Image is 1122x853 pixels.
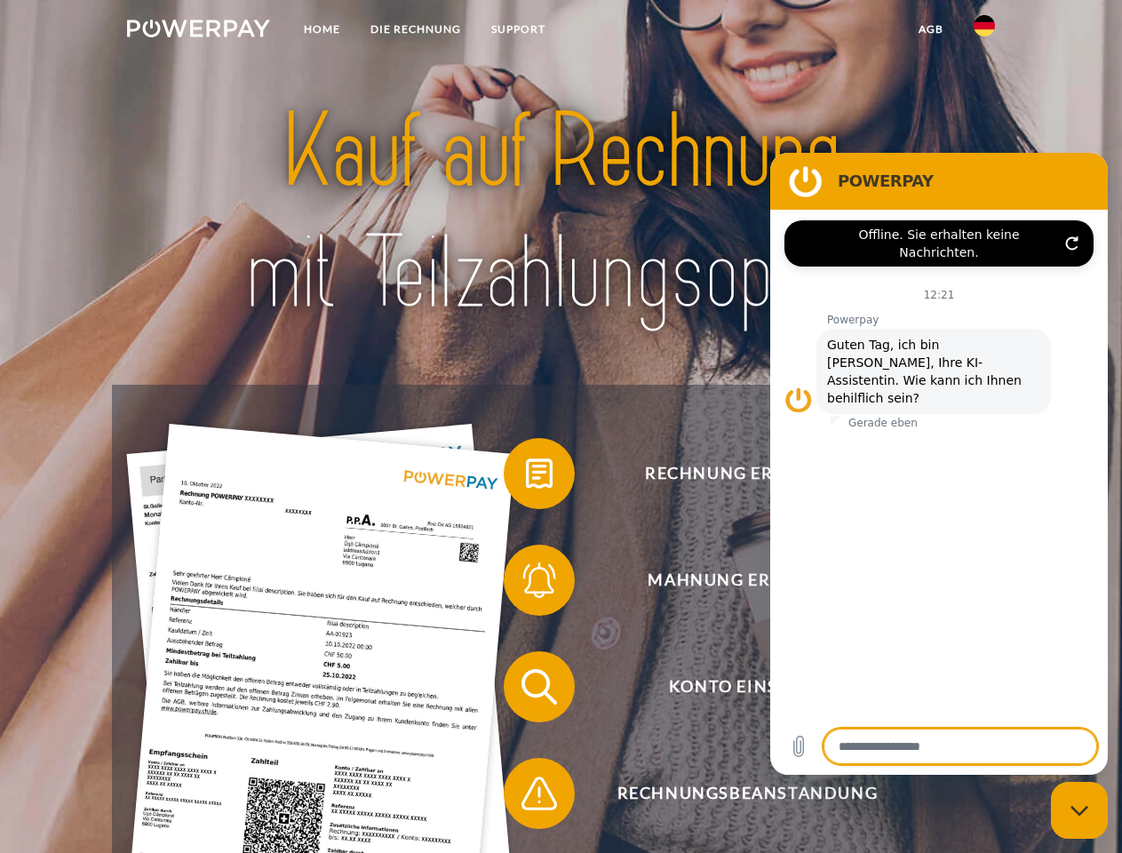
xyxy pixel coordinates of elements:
[517,451,561,496] img: qb_bill.svg
[517,771,561,816] img: qb_warning.svg
[529,438,965,509] span: Rechnung erhalten?
[170,85,952,340] img: title-powerpay_de.svg
[504,651,966,722] button: Konto einsehen
[504,438,966,509] button: Rechnung erhalten?
[529,545,965,616] span: Mahnung erhalten?
[974,15,995,36] img: de
[517,558,561,602] img: qb_bell.svg
[504,545,966,616] button: Mahnung erhalten?
[127,20,270,37] img: logo-powerpay-white.svg
[289,13,355,45] a: Home
[476,13,561,45] a: SUPPORT
[517,665,561,709] img: qb_search.svg
[529,651,965,722] span: Konto einsehen
[529,758,965,829] span: Rechnungsbeanstandung
[355,13,476,45] a: DIE RECHNUNG
[1051,782,1108,839] iframe: Schaltfläche zum Öffnen des Messaging-Fensters; Konversation läuft
[504,758,966,829] button: Rechnungsbeanstandung
[903,13,959,45] a: agb
[770,153,1108,775] iframe: Messaging-Fenster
